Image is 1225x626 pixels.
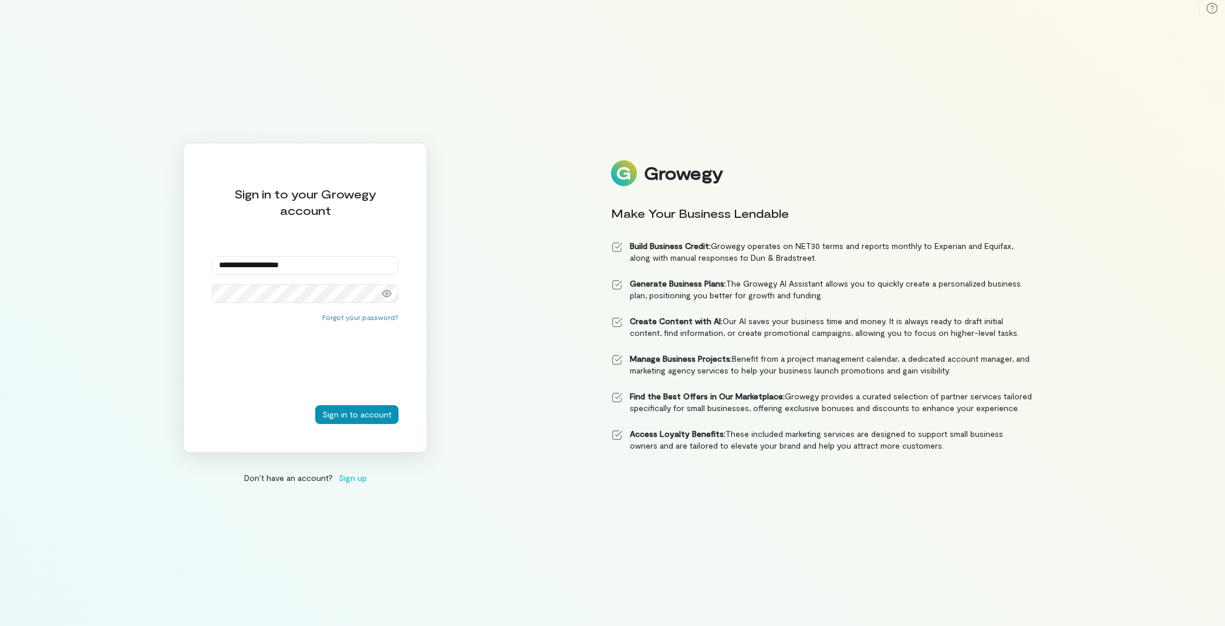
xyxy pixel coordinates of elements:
li: These included marketing services are designed to support small business owners and are tailored ... [611,428,1032,452]
img: Logo [611,160,637,186]
div: Sign in to your Growegy account [212,186,399,218]
strong: Build Business Credit: [630,241,711,251]
li: Benefit from a project management calendar, a dedicated account manager, and marketing agency ser... [611,353,1032,376]
strong: Access Loyalty Benefits: [630,429,725,439]
li: Our AI saves your business time and money. It is always ready to draft initial content, find info... [611,315,1032,339]
div: Don’t have an account? [183,472,427,484]
strong: Generate Business Plans: [630,278,726,288]
span: Sign up [339,472,367,484]
strong: Find the Best Offers in Our Marketplace: [630,391,785,401]
li: The Growegy AI Assistant allows you to quickly create a personalized business plan, positioning y... [611,278,1032,301]
li: Growegy provides a curated selection of partner services tailored specifically for small business... [611,391,1032,414]
div: Make Your Business Lendable [611,205,1032,221]
li: Growegy operates on NET30 terms and reports monthly to Experian and Equifax, along with manual re... [611,240,1032,264]
strong: Create Content with AI: [630,316,723,326]
button: Forgot your password? [322,312,399,322]
strong: Manage Business Projects: [630,354,732,364]
div: Growegy [644,163,723,183]
button: Sign in to account [315,405,399,424]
